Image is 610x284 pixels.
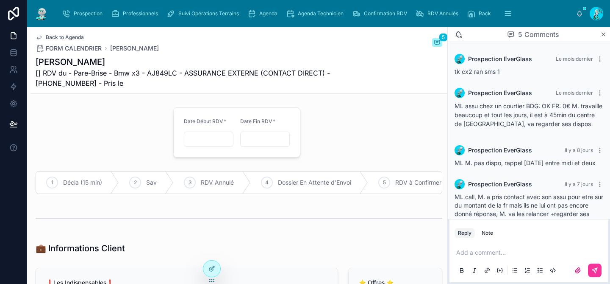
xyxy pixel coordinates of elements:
[110,44,159,53] a: [PERSON_NAME]
[395,178,441,187] span: RDV à Confirmer
[265,179,269,186] span: 4
[46,34,84,41] span: Back to Agenda
[439,33,448,42] span: 5
[468,180,532,188] span: Prospection EverGlass
[56,4,576,23] div: scrollable content
[63,178,102,187] span: Décla (15 min)
[184,118,223,124] span: Date Début RDV
[383,179,386,186] span: 5
[556,56,593,62] span: Le mois dernier
[479,10,491,17] span: Rack
[134,179,137,186] span: 2
[36,68,379,88] span: [] RDV du - Pare-Brise - Bmw x3 - AJ849LC - ASSURANCE EXTERNE (CONTACT DIRECT) - [PHONE_NUMBER] -...
[556,90,593,96] span: Le mois dernier
[36,242,125,254] h1: 💼 Informations Client
[36,34,84,41] a: Back to Agenda
[413,6,464,21] a: RDV Annulés
[36,44,102,53] a: FORM CALENDRIER
[278,178,351,187] span: Dossier En Attente d'Envoi
[455,101,603,128] p: ML assu chez un courtier BDG: OK FR: 0€ M. travaille beaucoup et tout les jours, il est à 45min d...
[34,7,49,20] img: App logo
[123,10,158,17] span: Professionnels
[455,193,603,226] span: ML call, M. a pris contact avec son assu pour etre sur du montant de la fr mais ils ne lui ont pa...
[432,38,442,48] button: 5
[478,228,496,238] button: Note
[108,6,164,21] a: Professionnels
[245,6,283,21] a: Agenda
[146,178,157,187] span: Sav
[240,118,272,124] span: Date Fin RDV
[464,6,497,21] a: Rack
[201,178,234,187] span: RDV Annulé
[46,44,102,53] span: FORM CALENDRIER
[455,228,475,238] button: Reply
[565,181,593,187] span: Il y a 7 jours
[36,56,379,68] h1: [PERSON_NAME]
[482,230,493,236] div: Note
[178,10,239,17] span: Suivi Opérations Terrains
[455,159,596,166] span: ML M. pas dispo, rappel [DATE] entre midi et deux
[468,89,532,97] span: Prospection EverGlass
[349,6,413,21] a: Confirmation RDV
[283,6,349,21] a: Agenda Technicien
[74,10,103,17] span: Prospection
[518,29,559,39] span: 5 Comments
[189,179,191,186] span: 3
[51,179,53,186] span: 1
[259,10,277,17] span: Agenda
[298,10,344,17] span: Agenda Technicien
[364,10,407,17] span: Confirmation RDV
[565,147,593,153] span: Il y a 8 jours
[455,68,500,75] span: tk cx2 ran sms 1
[59,6,108,21] a: Prospection
[164,6,245,21] a: Suivi Opérations Terrains
[468,55,532,63] span: Prospection EverGlass
[468,146,532,155] span: Prospection EverGlass
[427,10,458,17] span: RDV Annulés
